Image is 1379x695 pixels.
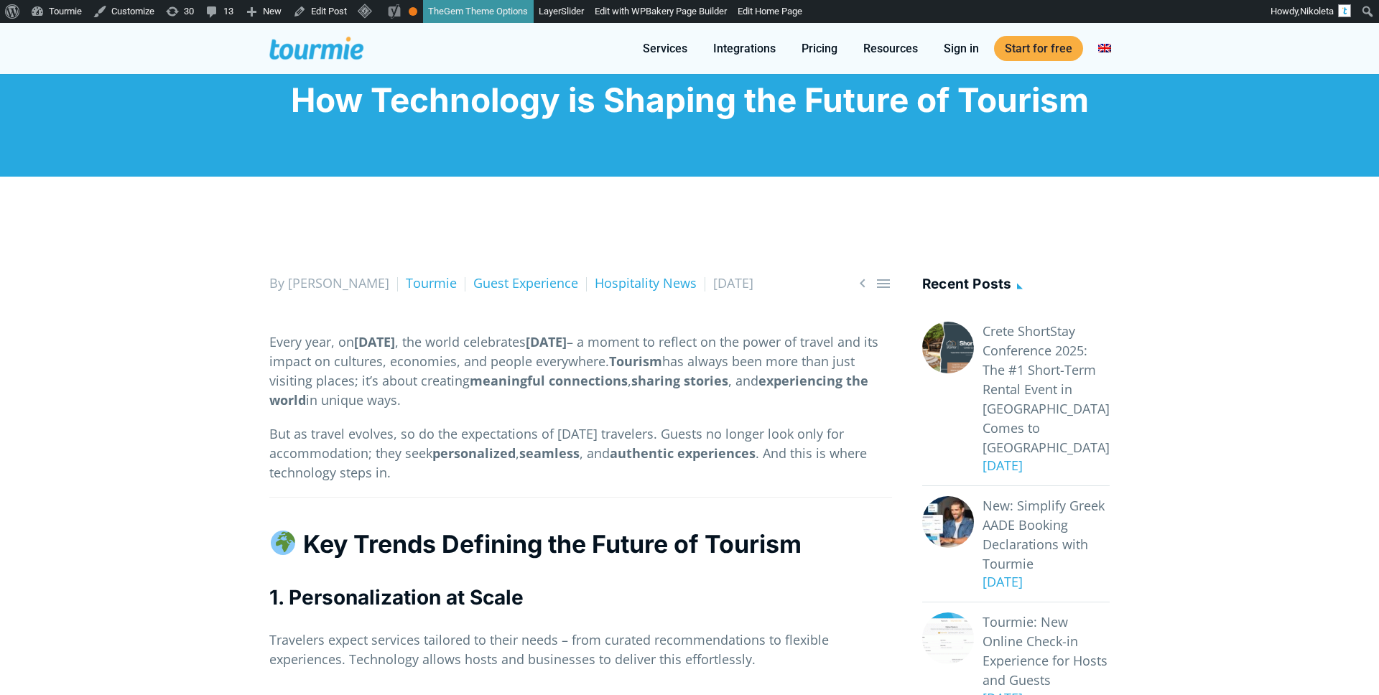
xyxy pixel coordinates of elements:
[677,444,756,462] strong: experiences
[854,274,871,292] a: 
[269,274,389,291] span: By [PERSON_NAME]
[632,39,698,57] a: Services
[432,444,516,462] strong: personalized
[595,274,697,291] a: Hospitality News
[269,630,892,669] p: Travelers expect services tailored to their needs – from curated recommendations to flexible expe...
[354,333,395,350] strong: [DATE]
[854,274,871,292] span: Previous post
[758,372,868,389] strong: experiencing the
[974,572,1110,592] div: [DATE]
[526,333,567,350] strong: [DATE]
[269,424,892,482] p: But as travel evolves, so do the expectations of [DATE] travelers. Guests no longer look only for...
[269,585,524,610] strong: 1. Personalization at Scale
[631,372,728,389] strong: sharing stories
[269,332,892,410] p: Every year, on , the world celebrates – a moment to reflect on the power of travel and its impact...
[269,80,1110,119] h1: How Technology is Shaping the Future of Tourism
[470,372,628,389] strong: meaningful connections
[303,529,802,559] strong: Key Trends Defining the Future of Tourism
[406,274,457,291] a: Tourmie
[933,39,990,57] a: Sign in
[713,274,753,291] span: [DATE]
[610,444,674,462] strong: authentic
[791,39,848,57] a: Pricing
[974,456,1110,475] div: [DATE]
[983,612,1110,690] a: Tourmie: New Online Check-in Experience for Hosts and Guests
[922,274,1110,297] h4: Recent posts
[1300,6,1334,17] span: Nikoleta
[853,39,929,57] a: Resources
[702,39,786,57] a: Integrations
[269,391,306,409] strong: world
[609,353,662,370] strong: Tourism
[409,7,417,16] div: OK
[983,322,1110,457] a: Crete ShortStay Conference 2025: The #1 Short-Term Rental Event in [GEOGRAPHIC_DATA] Comes to [GE...
[519,444,580,462] strong: seamless
[875,274,892,292] a: 
[473,274,578,291] a: Guest Experience
[983,496,1110,574] a: New: Simplify Greek AADE Booking Declarations with Tourmie
[994,36,1083,61] a: Start for free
